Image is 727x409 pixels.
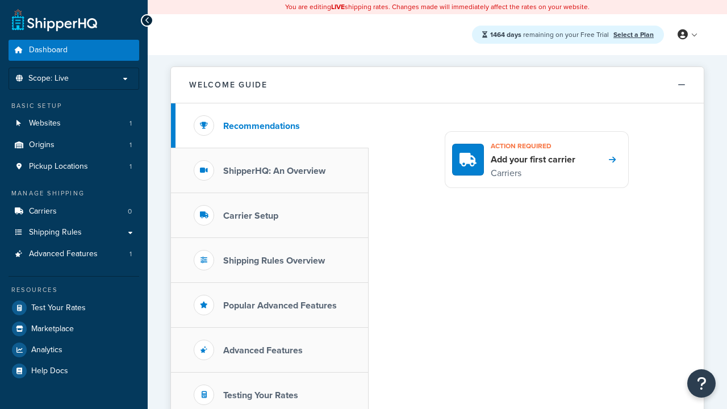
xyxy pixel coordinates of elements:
[29,249,98,259] span: Advanced Features
[9,156,139,177] li: Pickup Locations
[491,166,575,181] p: Carriers
[129,119,132,128] span: 1
[9,135,139,156] li: Origins
[9,222,139,243] a: Shipping Rules
[9,40,139,61] a: Dashboard
[129,249,132,259] span: 1
[189,81,268,89] h2: Welcome Guide
[9,340,139,360] a: Analytics
[9,319,139,339] a: Marketplace
[171,67,704,103] button: Welcome Guide
[9,156,139,177] a: Pickup Locations1
[9,101,139,111] div: Basic Setup
[491,153,575,166] h4: Add your first carrier
[9,201,139,222] a: Carriers0
[29,119,61,128] span: Websites
[687,369,716,398] button: Open Resource Center
[29,140,55,150] span: Origins
[9,285,139,295] div: Resources
[490,30,521,40] strong: 1464 days
[31,345,62,355] span: Analytics
[9,113,139,134] a: Websites1
[223,345,303,356] h3: Advanced Features
[9,244,139,265] li: Advanced Features
[31,366,68,376] span: Help Docs
[29,207,57,216] span: Carriers
[9,361,139,381] a: Help Docs
[223,211,278,221] h3: Carrier Setup
[9,201,139,222] li: Carriers
[223,166,325,176] h3: ShipperHQ: An Overview
[223,301,337,311] h3: Popular Advanced Features
[9,244,139,265] a: Advanced Features1
[331,2,345,12] b: LIVE
[29,45,68,55] span: Dashboard
[613,30,654,40] a: Select a Plan
[9,113,139,134] li: Websites
[31,324,74,334] span: Marketplace
[223,390,298,400] h3: Testing Your Rates
[28,74,69,84] span: Scope: Live
[9,298,139,318] a: Test Your Rates
[223,121,300,131] h3: Recommendations
[223,256,325,266] h3: Shipping Rules Overview
[31,303,86,313] span: Test Your Rates
[491,139,575,153] h3: Action required
[490,30,611,40] span: remaining on your Free Trial
[29,162,88,172] span: Pickup Locations
[29,228,82,237] span: Shipping Rules
[128,207,132,216] span: 0
[9,135,139,156] a: Origins1
[129,140,132,150] span: 1
[9,189,139,198] div: Manage Shipping
[129,162,132,172] span: 1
